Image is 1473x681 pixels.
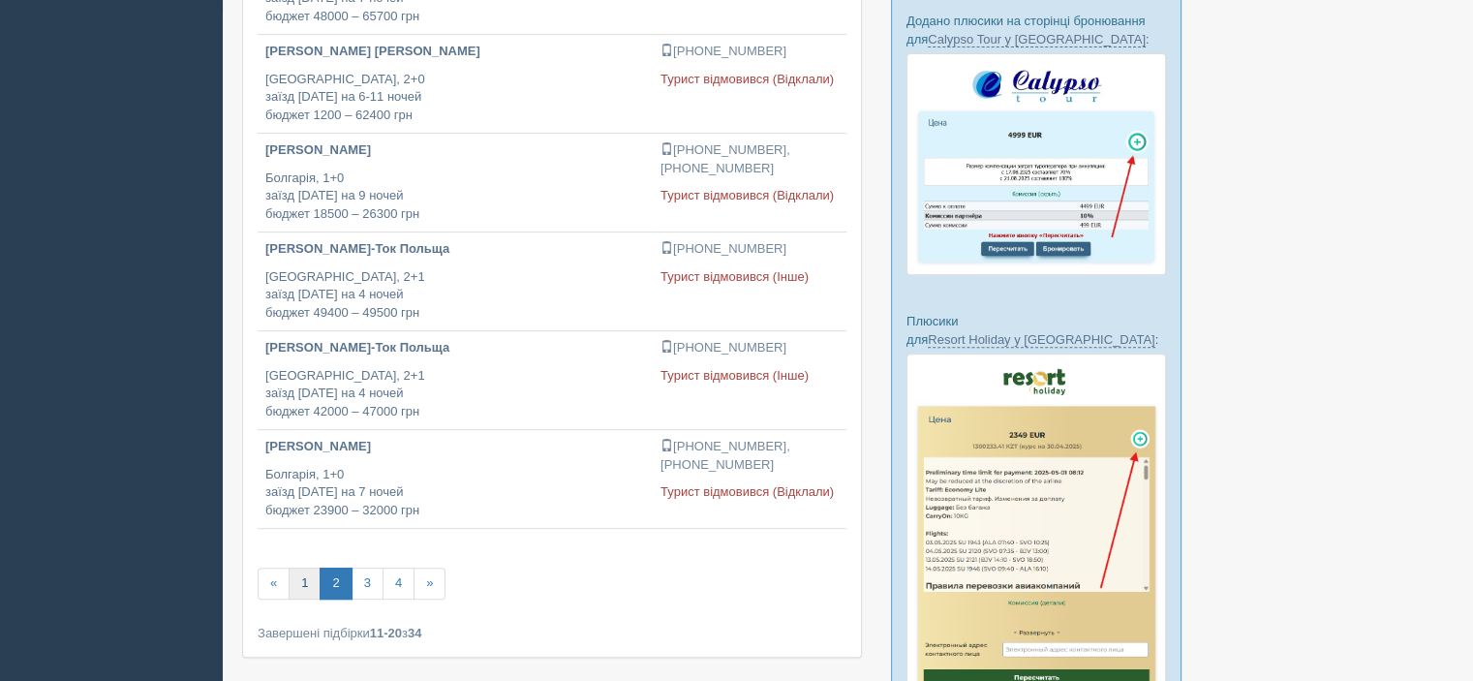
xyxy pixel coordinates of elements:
p: [PERSON_NAME] [265,141,645,160]
a: [PERSON_NAME] [PERSON_NAME] [GEOGRAPHIC_DATA], 2+0заїзд [DATE] на 6-11 ночейбюджет 1200 – 62400 грн [258,35,653,133]
a: 3 [352,568,384,600]
a: [PERSON_NAME] Болгарія, 1+0заїзд [DATE] на 9 ночейбюджет 18500 – 26300 грн [258,134,653,232]
p: Болгарія, 1+0 заїзд [DATE] на 7 ночей бюджет 23900 – 32000 грн [265,466,645,520]
p: [PERSON_NAME] [PERSON_NAME] [265,43,645,61]
a: [PERSON_NAME]-Ток Польща [GEOGRAPHIC_DATA], 2+1заїзд [DATE] на 4 ночейбюджет 49400 – 49500 грн [258,232,653,330]
p: Турист відмовився (Інше) [660,268,839,287]
b: 34 [408,626,421,640]
p: [GEOGRAPHIC_DATA], 2+0 заїзд [DATE] на 6-11 ночей бюджет 1200 – 62400 грн [265,71,645,125]
p: Турист відмовився (Відклали) [660,187,839,205]
a: 2 [320,568,352,600]
img: calypso-tour-proposal-crm-for-travel-agency.jpg [906,53,1166,275]
a: 4 [383,568,414,600]
p: [PHONE_NUMBER], [PHONE_NUMBER] [660,141,839,177]
a: « [258,568,290,600]
p: Турист відмовився (Відклали) [660,71,839,89]
a: [PERSON_NAME] Болгарія, 1+0заїзд [DATE] на 7 ночейбюджет 23900 – 32000 грн [258,430,653,528]
p: [GEOGRAPHIC_DATA], 2+1 заїзд [DATE] на 4 ночей бюджет 49400 – 49500 грн [265,268,645,323]
p: [PERSON_NAME]-Ток Польща [265,240,645,259]
p: [PHONE_NUMBER] [660,240,839,259]
a: 1 [289,568,321,600]
a: Calypso Tour у [GEOGRAPHIC_DATA] [928,32,1146,47]
a: » [414,568,445,600]
p: [PERSON_NAME]-Ток Польща [265,339,645,357]
p: [PERSON_NAME] [265,438,645,456]
p: Болгарія, 1+0 заїзд [DATE] на 9 ночей бюджет 18500 – 26300 грн [265,170,645,224]
p: [PHONE_NUMBER] [660,43,839,61]
div: Завершені підбірки з [258,624,846,642]
p: Турист відмовився (Відклали) [660,483,839,502]
p: [PHONE_NUMBER], [PHONE_NUMBER] [660,438,839,474]
p: Турист відмовився (Інше) [660,367,839,386]
p: Додано плюсики на сторінці бронювання для : [906,12,1166,48]
a: [PERSON_NAME]-Ток Польща [GEOGRAPHIC_DATA], 2+1заїзд [DATE] на 4 ночейбюджет 42000 – 47000 грн [258,331,653,429]
a: Resort Holiday у [GEOGRAPHIC_DATA] [928,332,1154,348]
p: Плюсики для : [906,312,1166,349]
p: [PHONE_NUMBER] [660,339,839,357]
p: [GEOGRAPHIC_DATA], 2+1 заїзд [DATE] на 4 ночей бюджет 42000 – 47000 грн [265,367,645,421]
b: 11-20 [370,626,402,640]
